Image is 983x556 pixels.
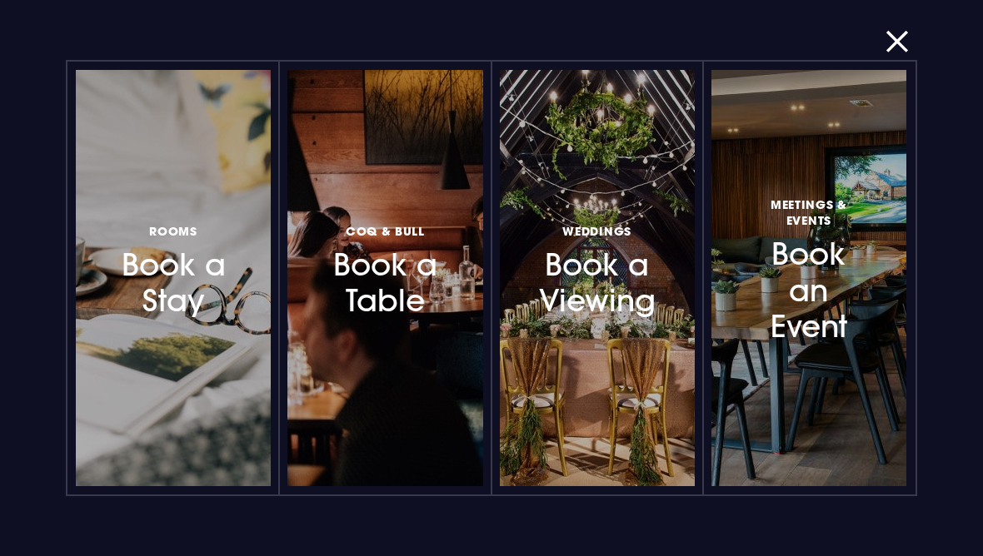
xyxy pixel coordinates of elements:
[562,223,631,239] span: Weddings
[500,70,695,486] a: WeddingsBook a Viewing
[541,220,654,319] h3: Book a Viewing
[287,70,482,486] a: Coq & BullBook a Table
[76,70,271,486] a: RoomsBook a Stay
[149,223,197,239] span: Rooms
[752,196,866,228] span: Meetings & Events
[117,220,230,319] h3: Book a Stay
[346,223,425,239] span: Coq & Bull
[711,70,906,486] a: Meetings & EventsBook an Event
[328,220,442,319] h3: Book a Table
[752,194,866,345] h3: Book an Event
